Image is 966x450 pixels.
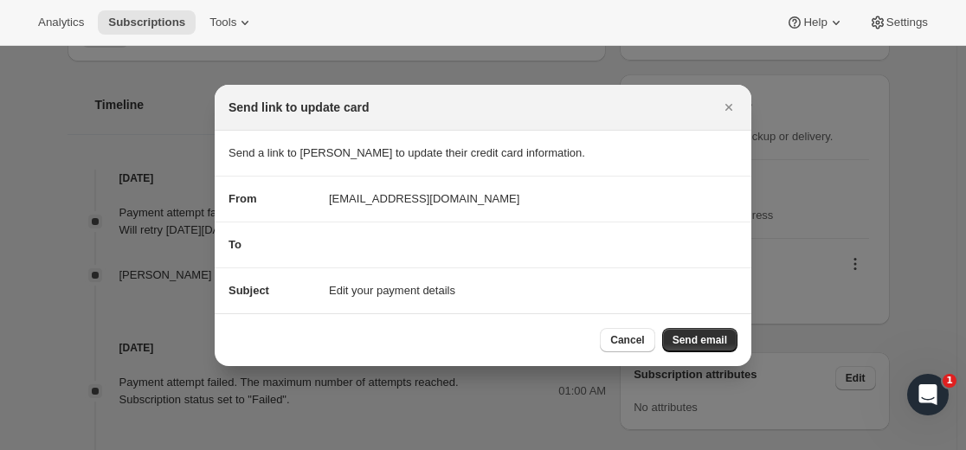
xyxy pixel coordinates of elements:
span: Analytics [38,16,84,29]
span: To [229,238,241,251]
h2: Send link to update card [229,99,370,116]
button: Subscriptions [98,10,196,35]
button: Cancel [600,328,654,352]
p: Send a link to [PERSON_NAME] to update their credit card information. [229,145,737,162]
button: Tools [199,10,264,35]
span: 1 [943,374,956,388]
button: Help [776,10,854,35]
span: Cancel [610,333,644,347]
span: Edit your payment details [329,282,455,299]
button: Settings [859,10,938,35]
span: Subject [229,284,269,297]
span: Send email [673,333,727,347]
button: Analytics [28,10,94,35]
span: Subscriptions [108,16,185,29]
span: Tools [209,16,236,29]
span: From [229,192,257,205]
button: Close [717,95,741,119]
iframe: Intercom live chat [907,374,949,415]
span: Settings [886,16,928,29]
button: Send email [662,328,737,352]
span: [EMAIL_ADDRESS][DOMAIN_NAME] [329,190,519,208]
span: Help [803,16,827,29]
